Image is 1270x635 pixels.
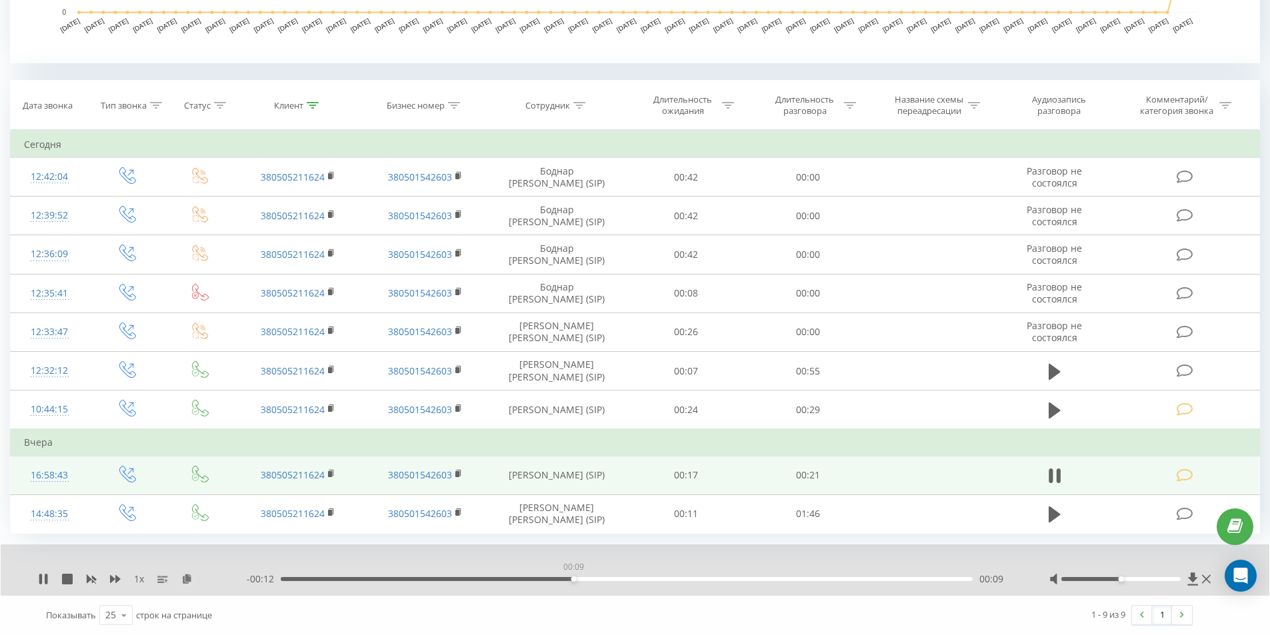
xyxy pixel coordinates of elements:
[489,235,625,274] td: Боднар [PERSON_NAME] (SIP)
[101,100,147,111] div: Тип звонка
[83,17,105,33] text: [DATE]
[525,100,570,111] div: Сотрудник
[809,17,831,33] text: [DATE]
[747,352,869,390] td: 00:55
[495,17,517,33] text: [DATE]
[180,17,202,33] text: [DATE]
[422,17,444,33] text: [DATE]
[1118,576,1123,582] div: Accessibility label
[761,17,783,33] text: [DATE]
[1027,281,1082,305] span: Разговор не состоялся
[1002,17,1024,33] text: [DATE]
[1027,165,1082,189] span: Разговор не состоялся
[24,462,75,488] div: 16:58:43
[349,17,371,33] text: [DATE]
[204,17,226,33] text: [DATE]
[881,17,903,33] text: [DATE]
[905,17,927,33] text: [DATE]
[747,274,869,313] td: 00:00
[261,507,325,520] a: 380505211624
[23,100,73,111] div: Дата звонка
[277,17,299,33] text: [DATE]
[979,572,1003,586] span: 00:09
[388,171,452,183] a: 380501542603
[24,164,75,190] div: 12:42:04
[24,319,75,345] div: 12:33:47
[301,17,323,33] text: [DATE]
[978,17,1000,33] text: [DATE]
[261,325,325,338] a: 380505211624
[489,197,625,235] td: Боднар [PERSON_NAME] (SIP)
[647,94,719,117] div: Длительность ожидания
[625,494,747,533] td: 00:11
[489,274,625,313] td: Боднар [PERSON_NAME] (SIP)
[769,94,841,117] div: Длительность разговора
[388,403,452,416] a: 380501542603
[24,281,75,307] div: 12:35:41
[105,608,116,622] div: 25
[747,158,869,197] td: 00:00
[625,456,747,494] td: 00:17
[1027,203,1082,228] span: Разговор не состоялся
[274,100,303,111] div: Клиент
[24,203,75,229] div: 12:39:52
[388,248,452,261] a: 380501542603
[253,17,275,33] text: [DATE]
[561,558,587,576] div: 00:09
[1171,17,1193,33] text: [DATE]
[373,17,395,33] text: [DATE]
[261,248,325,261] a: 380505211624
[59,17,81,33] text: [DATE]
[747,456,869,494] td: 00:21
[247,572,281,586] span: - 00:12
[388,364,452,377] a: 380501542603
[625,390,747,430] td: 00:24
[1225,560,1257,592] div: Open Intercom Messenger
[397,17,419,33] text: [DATE]
[712,17,734,33] text: [DATE]
[388,468,452,481] a: 380501542603
[591,17,613,33] text: [DATE]
[664,17,686,33] text: [DATE]
[833,17,855,33] text: [DATE]
[325,17,347,33] text: [DATE]
[1075,17,1097,33] text: [DATE]
[893,94,965,117] div: Название схемы переадресации
[62,9,66,16] text: 0
[388,507,452,520] a: 380501542603
[229,17,251,33] text: [DATE]
[625,313,747,351] td: 00:26
[184,100,211,111] div: Статус
[747,313,869,351] td: 00:00
[625,197,747,235] td: 00:42
[1027,242,1082,267] span: Разговор не состоялся
[388,209,452,222] a: 380501542603
[131,17,153,33] text: [DATE]
[489,352,625,390] td: [PERSON_NAME] [PERSON_NAME] (SIP)
[571,576,577,582] div: Accessibility label
[747,494,869,533] td: 01:46
[261,403,325,416] a: 380505211624
[1051,17,1073,33] text: [DATE]
[107,17,129,33] text: [DATE]
[615,17,637,33] text: [DATE]
[625,274,747,313] td: 00:08
[489,313,625,351] td: [PERSON_NAME] [PERSON_NAME] (SIP)
[688,17,710,33] text: [DATE]
[1152,606,1172,624] a: 1
[261,209,325,222] a: 380505211624
[1015,94,1102,117] div: Аудиозапись разговора
[785,17,807,33] text: [DATE]
[261,364,325,377] a: 380505211624
[519,17,541,33] text: [DATE]
[24,396,75,422] div: 10:44:15
[954,17,976,33] text: [DATE]
[1138,94,1216,117] div: Комментарий/категория звонка
[261,287,325,299] a: 380505211624
[446,17,468,33] text: [DATE]
[625,158,747,197] td: 00:42
[747,197,869,235] td: 00:00
[388,325,452,338] a: 380501542603
[24,241,75,267] div: 12:36:09
[1123,17,1145,33] text: [DATE]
